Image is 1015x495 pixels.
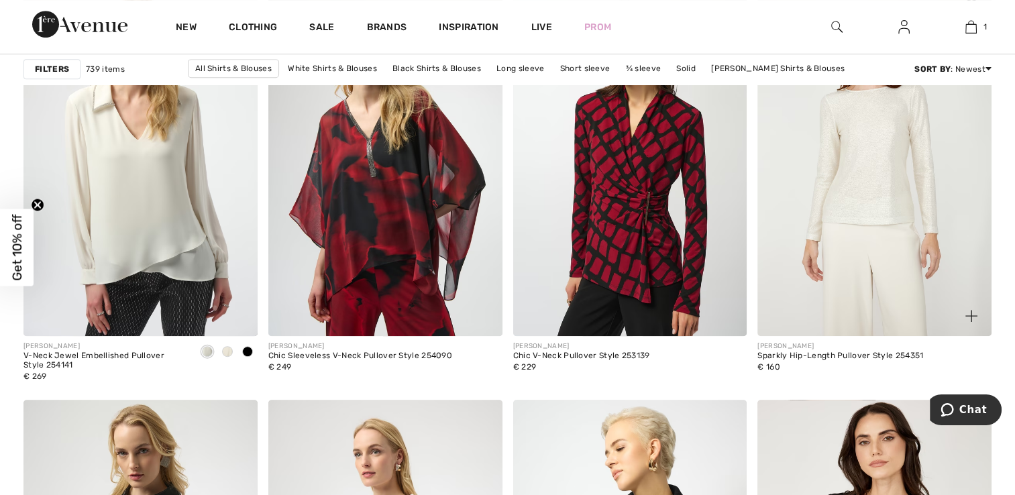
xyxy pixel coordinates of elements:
img: search the website [831,19,843,35]
div: V-Neck Jewel Embellished Pullover Style 254141 [23,351,186,370]
a: ¾ sleeve [619,60,667,77]
span: 1 [983,21,987,33]
a: Black Shirts & Blouses [386,60,488,77]
a: Prom [584,20,611,34]
a: Sign In [888,19,920,36]
a: White Shirts & Blouses [281,60,384,77]
span: € 269 [23,372,47,381]
a: 1 [938,19,1004,35]
iframe: Opens a widget where you can chat to one of our agents [930,394,1002,428]
div: Birch [217,341,237,364]
a: [PERSON_NAME] Shirts & Blouses [704,60,851,77]
div: [PERSON_NAME] [757,341,923,351]
a: New [176,21,197,36]
strong: Sort By [914,64,951,74]
div: [PERSON_NAME] [268,341,452,351]
a: Sale [309,21,334,36]
span: 739 items [86,63,125,75]
strong: Filters [35,63,69,75]
img: My Bag [965,19,977,35]
a: Solid [670,60,702,77]
a: All Shirts & Blouses [188,59,279,78]
a: Brands [367,21,407,36]
a: Short sleeve [553,60,617,77]
img: 1ère Avenue [32,11,127,38]
div: : Newest [914,63,992,75]
span: Inspiration [439,21,498,36]
div: [PERSON_NAME] [513,341,650,351]
img: My Info [898,19,910,35]
span: € 229 [513,362,537,372]
div: Chic Sleeveless V-Neck Pullover Style 254090 [268,351,452,361]
span: € 249 [268,362,292,372]
button: Close teaser [31,199,44,212]
div: Black [237,341,258,364]
img: plus_v2.svg [965,310,977,322]
a: Clothing [229,21,277,36]
a: [PERSON_NAME] & Blouses [459,78,580,95]
div: Sparkly Hip-Length Pullover Style 254351 [757,351,923,361]
span: € 160 [757,362,780,372]
div: [PERSON_NAME] [23,341,186,351]
div: Chic V-Neck Pullover Style 253139 [513,351,650,361]
a: Live [531,20,552,34]
div: Winter White [197,341,217,364]
a: Long sleeve [490,60,551,77]
span: Get 10% off [9,215,25,281]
